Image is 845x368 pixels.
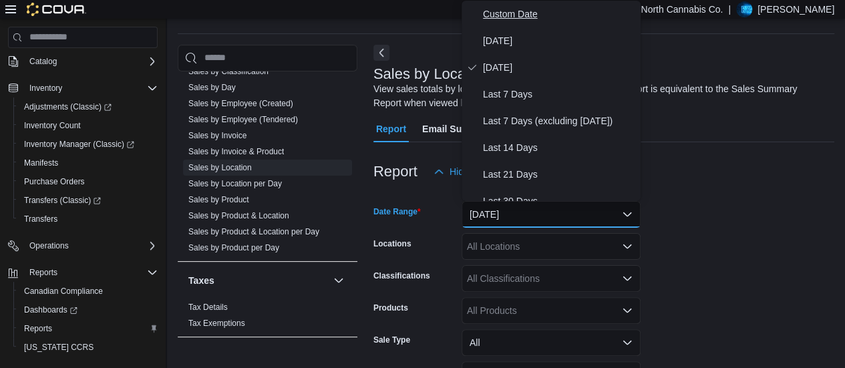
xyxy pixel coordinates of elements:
[13,172,163,191] button: Purchase Orders
[19,174,90,190] a: Purchase Orders
[13,191,163,210] a: Transfers (Classic)
[19,302,158,318] span: Dashboards
[29,267,57,278] span: Reports
[19,192,158,208] span: Transfers (Classic)
[376,116,406,142] span: Report
[19,211,158,227] span: Transfers
[13,116,163,135] button: Inventory Count
[3,263,163,282] button: Reports
[19,155,158,171] span: Manifests
[13,282,163,301] button: Canadian Compliance
[19,302,83,318] a: Dashboards
[19,211,63,227] a: Transfers
[19,155,63,171] a: Manifests
[13,338,163,357] button: [US_STATE] CCRS
[24,53,158,69] span: Catalog
[29,240,69,251] span: Operations
[13,98,163,116] a: Adjustments (Classic)
[188,274,328,287] button: Taxes
[24,286,103,297] span: Canadian Compliance
[13,135,163,154] a: Inventory Manager (Classic)
[373,206,421,217] label: Date Range
[483,86,635,102] span: Last 7 Days
[188,195,249,204] a: Sales by Product
[188,66,269,77] span: Sales by Classification
[188,211,289,220] a: Sales by Product & Location
[483,166,635,182] span: Last 21 Days
[13,210,163,228] button: Transfers
[462,329,641,356] button: All
[24,195,101,206] span: Transfers (Classic)
[373,66,490,82] h3: Sales by Location
[373,335,410,345] label: Sale Type
[188,318,245,329] span: Tax Exemptions
[728,1,731,17] p: |
[24,238,74,254] button: Operations
[19,283,108,299] a: Canadian Compliance
[188,146,284,157] span: Sales by Invoice & Product
[188,319,245,328] a: Tax Exemptions
[24,176,85,187] span: Purchase Orders
[3,79,163,98] button: Inventory
[178,31,357,261] div: Sales
[619,1,723,17] p: True North Cannabis Co.
[483,140,635,156] span: Last 14 Days
[13,319,163,338] button: Reports
[24,139,134,150] span: Inventory Manager (Classic)
[24,80,158,96] span: Inventory
[188,274,214,287] h3: Taxes
[24,214,57,224] span: Transfers
[622,305,633,316] button: Open list of options
[29,83,62,94] span: Inventory
[373,238,411,249] label: Locations
[188,115,298,124] a: Sales by Employee (Tendered)
[19,174,158,190] span: Purchase Orders
[736,1,752,17] div: Ryan Anningson
[3,52,163,71] button: Catalog
[483,113,635,129] span: Last 7 Days (excluding [DATE])
[188,83,236,92] a: Sales by Day
[373,82,828,110] div: View sales totals by location for a specified date range. This report is equivalent to the Sales ...
[24,80,67,96] button: Inventory
[3,236,163,255] button: Operations
[188,302,228,313] span: Tax Details
[24,264,63,281] button: Reports
[19,283,158,299] span: Canadian Compliance
[757,1,834,17] p: [PERSON_NAME]
[483,33,635,49] span: [DATE]
[373,303,408,313] label: Products
[422,116,507,142] span: Email Subscription
[19,99,117,115] a: Adjustments (Classic)
[13,154,163,172] button: Manifests
[19,136,158,152] span: Inventory Manager (Classic)
[178,299,357,337] div: Taxes
[483,193,635,209] span: Last 30 Days
[24,53,62,69] button: Catalog
[622,273,633,284] button: Open list of options
[19,321,158,337] span: Reports
[188,82,236,93] span: Sales by Day
[188,303,228,312] a: Tax Details
[188,131,246,140] a: Sales by Invoice
[24,264,158,281] span: Reports
[188,210,289,221] span: Sales by Product & Location
[19,99,158,115] span: Adjustments (Classic)
[19,118,86,134] a: Inventory Count
[188,227,319,236] a: Sales by Product & Location per Day
[188,162,252,173] span: Sales by Location
[19,118,158,134] span: Inventory Count
[188,130,246,141] span: Sales by Invoice
[188,147,284,156] a: Sales by Invoice & Product
[188,67,269,76] a: Sales by Classification
[19,339,158,355] span: Washington CCRS
[188,243,279,252] a: Sales by Product per Day
[188,178,282,189] span: Sales by Location per Day
[188,114,298,125] span: Sales by Employee (Tendered)
[462,201,641,228] button: [DATE]
[188,98,293,109] span: Sales by Employee (Created)
[622,241,633,252] button: Open list of options
[24,342,94,353] span: [US_STATE] CCRS
[19,192,106,208] a: Transfers (Classic)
